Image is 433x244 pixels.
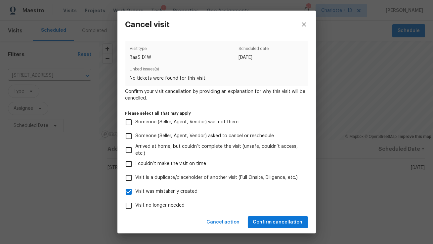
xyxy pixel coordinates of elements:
[238,54,269,61] span: [DATE]
[136,119,239,126] span: Someone (Seller, Agent, Vendor) was not there
[136,143,303,157] span: Arrived at home, but couldn’t complete the visit (unsafe, couldn’t access, etc.)
[292,11,316,38] button: close
[204,216,242,228] button: Cancel action
[130,45,151,54] span: Visit type
[125,111,308,115] label: Please select all that may apply
[248,216,308,228] button: Confirm cancellation
[136,188,198,195] span: Visit was mistakenly created
[130,75,304,82] span: No tickets were found for this visit
[136,174,298,181] span: Visit is a duplicate/placeholder of another visit (Full Onsite, Diligence, etc.)
[130,54,151,61] span: RaaS D1W
[253,218,303,226] span: Confirm cancellation
[130,66,304,75] span: Linked issues(s)
[238,45,269,54] span: Scheduled date
[136,202,185,209] span: Visit no longer needed
[136,133,274,140] span: Someone (Seller, Agent, Vendor) asked to cancel or reschedule
[136,160,206,167] span: I couldn’t make the visit on time
[125,20,170,29] h3: Cancel visit
[125,88,308,102] span: Confirm your visit cancellation by providing an explanation for why this visit will be cancelled.
[207,218,240,226] span: Cancel action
